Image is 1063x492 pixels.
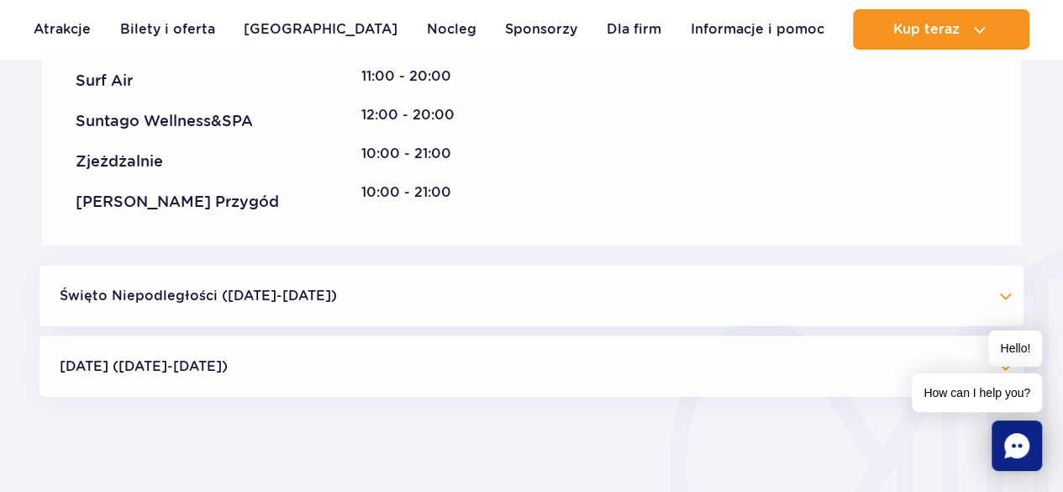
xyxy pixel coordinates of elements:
div: 12:00 - 20:00 [361,106,474,124]
button: Święto Niepodległości ([DATE]-[DATE]) [39,266,1024,326]
span: Hello! [988,331,1042,367]
a: [GEOGRAPHIC_DATA] [244,9,397,50]
div: 10:00 - 21:00 [361,145,474,163]
div: Suntago Wellness&SPA [76,111,303,131]
a: Atrakcje [34,9,91,50]
span: Kup teraz [892,22,959,37]
div: [PERSON_NAME] Przygód [76,192,303,212]
div: 11:00 - 20:00 [361,67,474,86]
a: Informacje i pomoc [690,9,824,50]
a: Bilety i oferta [120,9,215,50]
div: 10:00 - 21:00 [361,183,474,202]
a: Dla firm [607,9,661,50]
button: [DATE] ([DATE]-[DATE]) [39,336,1024,397]
div: Surf Air [76,71,303,91]
a: Nocleg [427,9,476,50]
div: Chat [992,421,1042,471]
div: Zjeżdżalnie [76,151,303,172]
a: Sponsorzy [505,9,577,50]
span: How can I help you? [912,373,1042,412]
button: Kup teraz [853,9,1029,50]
